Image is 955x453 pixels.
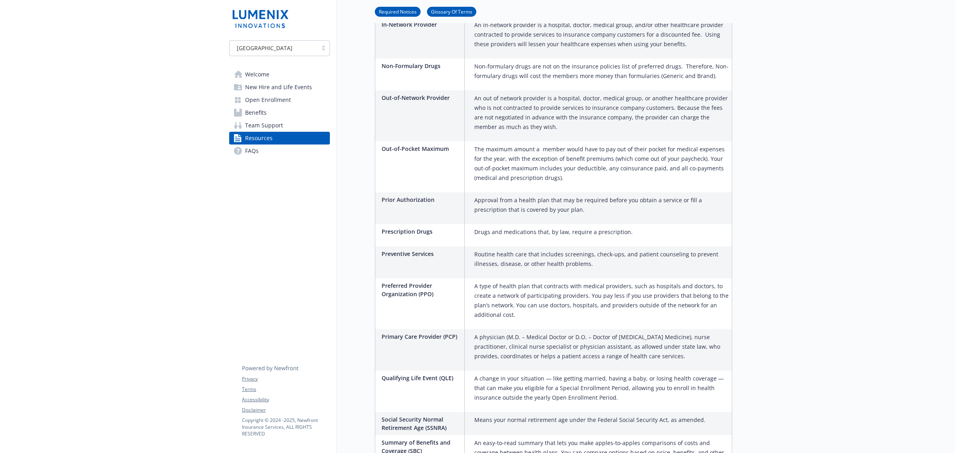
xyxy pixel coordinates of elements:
span: Resources [245,132,273,144]
p: Prior Authorization [382,195,461,204]
p: Primary Care Provider (PCP) [382,332,461,341]
span: [GEOGRAPHIC_DATA] [237,44,292,52]
p: Preferred Provider Organization (PPO) [382,281,461,298]
p: Non-formulary drugs are not on the insurance policies list of preferred drugs. Therefore, Non-for... [474,62,729,81]
p: Non-Formulary Drugs [382,62,461,70]
span: Benefits [245,106,267,119]
p: Drugs and medications that, by law, require a prescription. [474,227,633,237]
p: In-Network Provider [382,20,461,29]
span: Team Support [245,119,283,132]
span: New Hire and Life Events [245,81,312,94]
a: New Hire and Life Events [229,81,330,94]
p: Qualifying Life Event (QLE) [382,374,461,382]
p: Social Security Normal Retirement Age (SSNRA) [382,415,461,432]
a: Terms [242,386,329,393]
p: An in-network provider is a hospital, doctor, medical group, and/or other healthcare provider con... [474,20,729,49]
p: An out of network provider is a hospital, doctor, medical group, or another healthcare provider w... [474,94,729,132]
a: Disclaimer [242,406,329,414]
p: A physician (M.D. – Medical Doctor or D.O. – Doctor of [MEDICAL_DATA] Medicine), nurse practition... [474,332,729,361]
a: Resources [229,132,330,144]
a: Team Support [229,119,330,132]
p: Out-of-Pocket Maximum [382,144,461,153]
a: Welcome [229,68,330,81]
a: FAQs [229,144,330,157]
a: Open Enrollment [229,94,330,106]
a: Accessibility [242,396,329,403]
p: Approval from a health plan that may be required before you obtain a service or fill a prescripti... [474,195,729,215]
a: Required Notices [375,8,421,15]
p: Out-of-Network Provider [382,94,461,102]
p: Copyright © 2024 - 2025 , Newfront Insurance Services, ALL RIGHTS RESERVED [242,417,329,437]
p: Means your normal retirement age under the Federal Social Security Act, as amended. [474,415,706,425]
a: Benefits [229,106,330,119]
p: A type of health plan that contracts with medical providers, such as hospitals and doctors, to cr... [474,281,729,320]
span: Welcome [245,68,269,81]
p: Prescription Drugs [382,227,461,236]
p: Preventive Services [382,250,461,258]
span: [GEOGRAPHIC_DATA] [234,44,314,52]
span: FAQs [245,144,259,157]
a: Privacy [242,375,329,383]
a: Glossary Of Terms [427,8,476,15]
p: A change in your situation — like getting married, having a baby, or losing health coverage — tha... [474,374,729,402]
p: The maximum amount a member would have to pay out of their pocket for medical expenses for the ye... [474,144,729,183]
span: Open Enrollment [245,94,291,106]
p: Routine health care that includes screenings, check-ups, and patient counseling to prevent illnes... [474,250,729,269]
